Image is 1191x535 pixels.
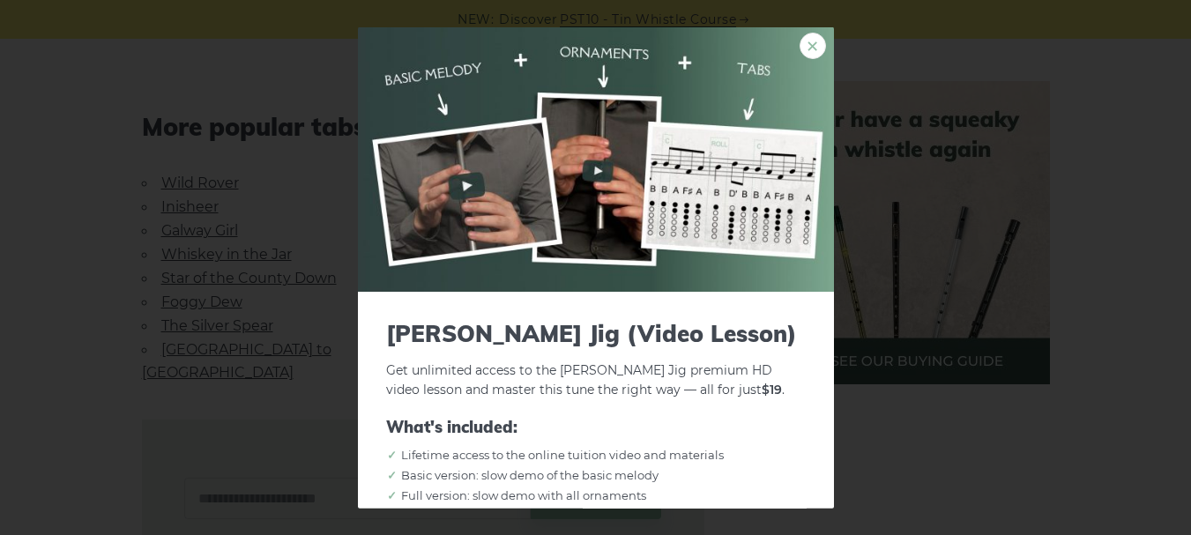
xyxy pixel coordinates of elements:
[386,319,806,400] p: Get unlimited access to the [PERSON_NAME] Jig premium HD video lesson and master this tune the ri...
[386,418,806,437] span: What's included:
[400,446,806,464] li: Lifetime access to the online tuition video and materials
[358,26,834,291] img: Tin Whistle Tune Tutorial Preview
[400,466,806,485] li: Basic version: slow demo of the basic melody
[400,487,806,505] li: Full version: slow demo with all ornaments
[386,319,806,346] span: [PERSON_NAME] Jig (Video Lesson)
[800,32,826,58] a: ×
[762,382,782,398] strong: $19
[400,507,806,525] li: Smart video player to adjust playback speed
